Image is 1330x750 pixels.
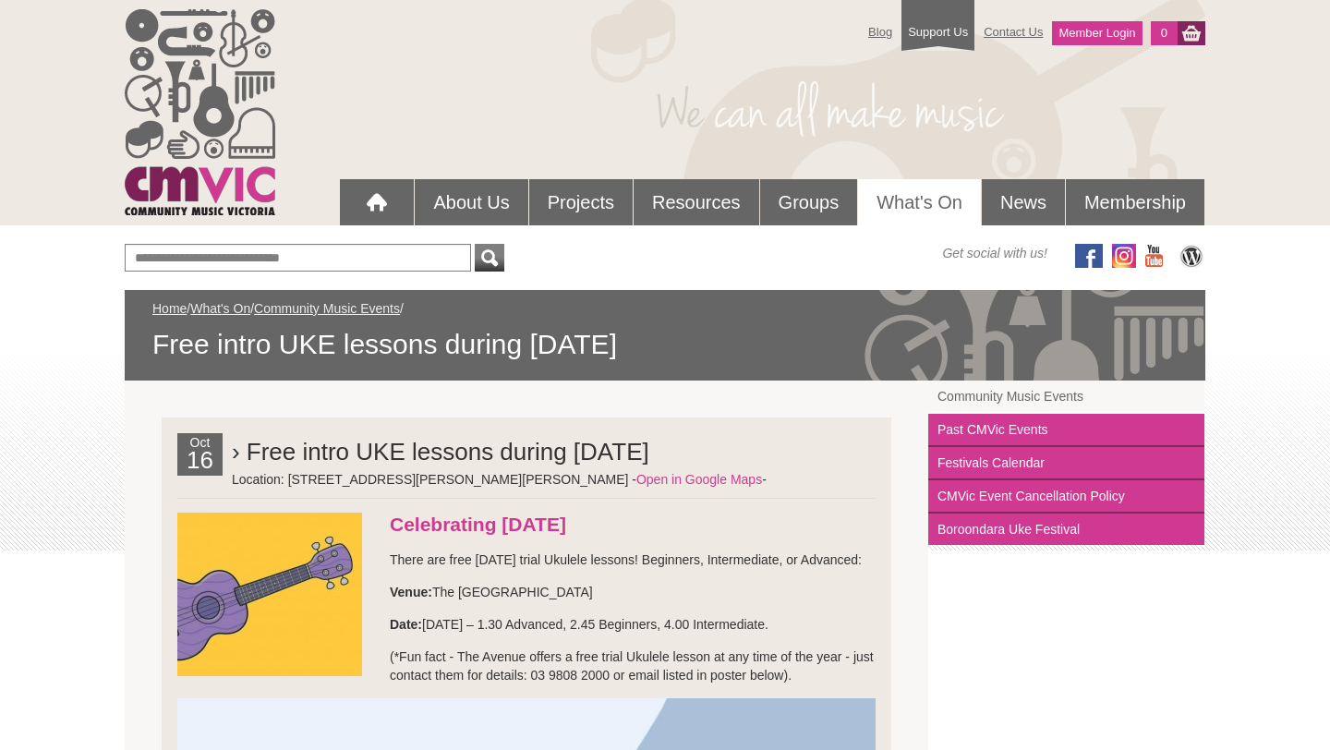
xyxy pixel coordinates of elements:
[982,179,1065,225] a: News
[1052,21,1142,45] a: Member Login
[928,514,1204,545] a: Boroondara Uke Festival
[859,16,901,48] a: Blog
[177,583,876,601] p: The [GEOGRAPHIC_DATA]
[928,480,1204,514] a: CMVic Event Cancellation Policy
[177,513,876,537] h3: Celebrating [DATE]
[636,472,762,487] a: Open in Google Maps
[232,433,876,470] h2: › Free intro UKE lessons during [DATE]
[177,550,876,569] p: There are free [DATE] trial Ukulele lessons! Beginners, Intermediate, or Advanced:
[942,244,1047,262] span: Get social with us!
[152,301,187,316] a: Home
[177,647,876,684] p: (*Fun fact - The Avenue offers a free trial Ukulele lesson at any time of the year - just contact...
[928,381,1204,414] a: Community Music Events
[1066,179,1204,225] a: Membership
[928,447,1204,480] a: Festivals Calendar
[152,327,1178,362] span: Free intro UKE lessons during [DATE]
[254,301,400,316] a: Community Music Events
[125,9,275,215] img: cmvic_logo.png
[152,299,1178,362] div: / / /
[1151,21,1178,45] a: 0
[177,433,223,476] div: Oct
[390,617,422,632] strong: Date:
[529,179,633,225] a: Projects
[390,585,432,599] strong: Venue:
[928,414,1204,447] a: Past CMVic Events
[634,179,759,225] a: Resources
[177,615,876,634] p: [DATE] – 1.30 Advanced, 2.45 Beginners, 4.00 Intermediate.
[190,301,250,316] a: What's On
[1178,244,1205,268] img: CMVic Blog
[760,179,858,225] a: Groups
[974,16,1052,48] a: Contact Us
[858,179,981,225] a: What's On
[182,452,218,476] h2: 16
[177,513,362,676] img: ukulele.jpg
[1112,244,1136,268] img: icon-instagram.png
[415,179,527,225] a: About Us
